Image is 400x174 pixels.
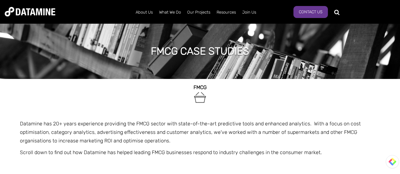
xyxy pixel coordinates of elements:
a: Join Us [239,4,259,21]
p: Datamine has 20+ years experience providing the FMCG sector with state-of-the-art predictive tool... [20,119,380,145]
h1: FMCG case studies [151,44,249,58]
a: Contact Us [293,6,328,18]
a: About Us [132,4,156,21]
h2: FMCG [20,85,380,90]
a: Resources [213,4,239,21]
img: FMCG-1 [193,90,207,105]
p: Scroll down to find out how Datamine has helped leading FMCG businesses respond to industry chall... [20,148,380,157]
a: Our Projects [184,4,213,21]
a: What We Do [156,4,184,21]
img: Datamine [5,7,55,16]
